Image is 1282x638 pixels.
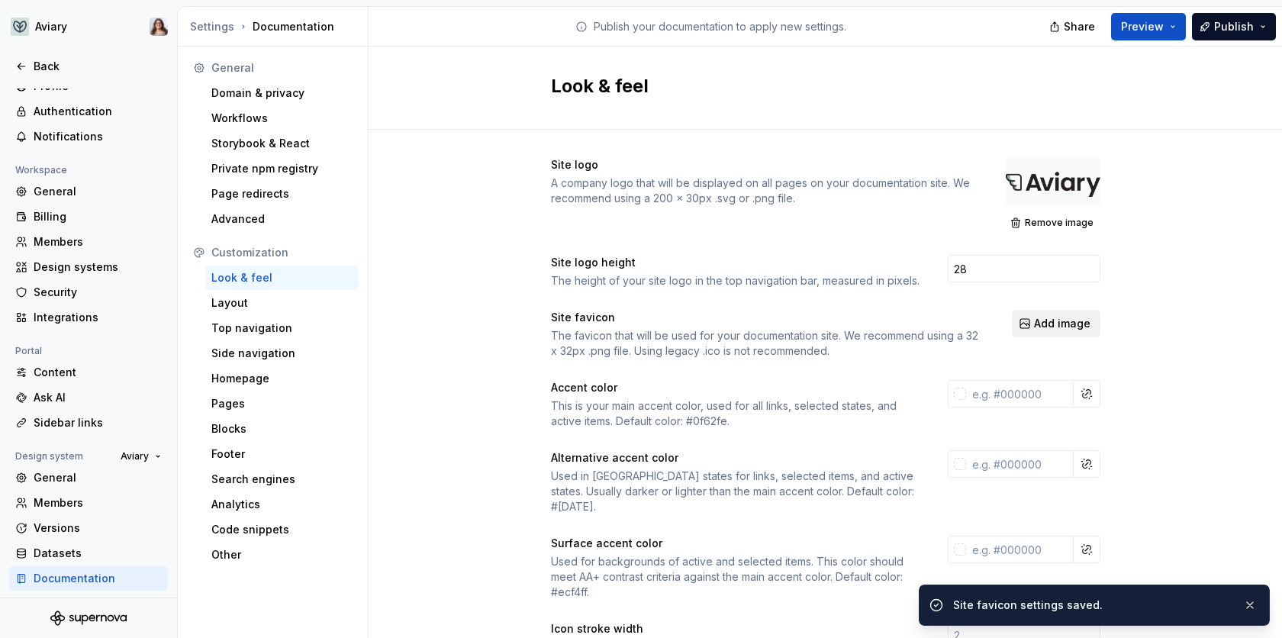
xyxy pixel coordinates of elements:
button: Share [1042,13,1105,40]
div: Datasets [34,546,162,561]
div: Top navigation [211,321,353,336]
input: 28 [948,255,1100,282]
a: Code snippets [205,517,359,542]
div: Side navigation [211,346,353,361]
div: The height of your site logo in the top navigation bar, measured in pixels. [551,273,920,288]
div: This is your main accent color, used for all links, selected states, and active items. Default co... [551,398,920,429]
div: Homepage [211,371,353,386]
div: Code snippets [211,522,353,537]
a: Back [9,54,168,79]
a: Sidebar links [9,411,168,435]
div: Site logo [551,157,978,172]
div: Design system [9,447,89,466]
div: Storybook & React [211,136,353,151]
div: A company logo that will be displayed on all pages on your documentation site. We recommend using... [551,176,978,206]
a: Versions [9,516,168,540]
div: Layout [211,295,353,311]
button: Preview [1111,13,1186,40]
a: Integrations [9,305,168,330]
div: Other [211,547,353,562]
a: Side navigation [205,341,359,366]
p: Publish your documentation to apply new settings. [594,19,846,34]
span: Aviary [121,450,149,462]
a: Authentication [9,99,168,124]
div: Authentication [34,104,162,119]
div: Aviary [35,19,67,34]
div: Used for backgrounds of active and selected items. This color should meet AA+ contrast criteria a... [551,554,920,600]
div: Accent color [551,380,920,395]
a: Look & feel [205,266,359,290]
div: Security [34,285,162,300]
div: Portal [9,342,48,360]
span: Remove image [1025,217,1094,229]
button: Publish [1192,13,1276,40]
a: Blocks [205,417,359,441]
div: Used in [GEOGRAPHIC_DATA] states for links, selected items, and active states. Usually darker or ... [551,469,920,514]
a: Documentation [9,566,168,591]
div: General [34,470,162,485]
a: General [9,179,168,204]
div: Members [34,234,162,250]
div: Surface accent color [551,536,920,551]
div: Billing [34,209,162,224]
div: Customization [211,245,353,260]
img: 256e2c79-9abd-4d59-8978-03feab5a3943.png [11,18,29,36]
input: e.g. #000000 [966,536,1074,563]
div: Sidebar links [34,415,162,430]
div: The favicon that will be used for your documentation site. We recommend using a 32 x 32px .png fi... [551,328,984,359]
a: Domain & privacy [205,81,359,105]
div: Versions [34,520,162,536]
div: Page redirects [211,186,353,201]
button: Add image [1012,310,1100,337]
div: Look & feel [211,270,353,285]
div: Integrations [34,310,162,325]
div: Documentation [190,19,362,34]
svg: Supernova Logo [50,611,127,626]
h2: Look & feel [551,74,1082,98]
div: Notifications [34,129,162,144]
input: e.g. #000000 [966,450,1074,478]
a: Page redirects [205,182,359,206]
span: Add image [1034,316,1090,331]
a: Homepage [205,366,359,391]
a: Advanced [205,207,359,231]
a: General [9,466,168,490]
div: Analytics [211,497,353,512]
button: Remove image [1006,212,1100,234]
div: Icon stroke width [551,621,920,636]
div: Advanced [211,211,353,227]
div: Search engines [211,472,353,487]
a: Datasets [9,541,168,565]
button: Settings [190,19,234,34]
div: Documentation [34,571,162,586]
div: Site logo height [551,255,920,270]
div: General [211,60,353,76]
div: Content [34,365,162,380]
input: e.g. #000000 [966,380,1074,408]
a: Security [9,280,168,304]
a: Storybook & React [205,131,359,156]
a: Search engines [205,467,359,491]
a: Footer [205,442,359,466]
a: Notifications [9,124,168,149]
button: AviaryBrittany Hogg [3,10,174,43]
div: Back [34,59,162,74]
div: Workflows [211,111,353,126]
a: Workflows [205,106,359,130]
div: Footer [211,446,353,462]
a: Members [9,230,168,254]
a: Pages [205,391,359,416]
div: Alternative accent color [551,450,920,466]
div: Site favicon settings saved. [953,598,1231,613]
a: Design systems [9,255,168,279]
a: Private npm registry [205,156,359,181]
div: Members [34,495,162,511]
a: Billing [9,205,168,229]
div: Ask AI [34,390,162,405]
a: Analytics [205,492,359,517]
div: Workspace [9,161,73,179]
div: Blocks [211,421,353,437]
div: Design systems [34,259,162,275]
div: Pages [211,396,353,411]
